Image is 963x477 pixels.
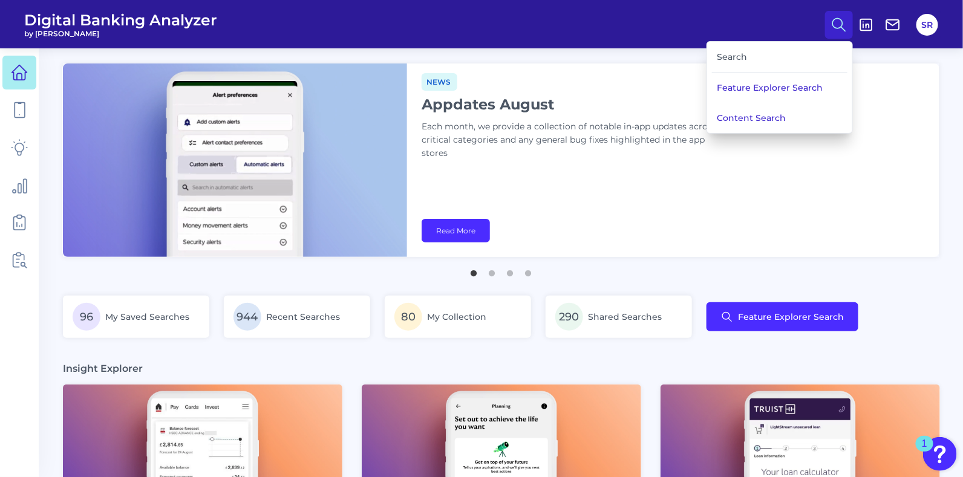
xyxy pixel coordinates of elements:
[922,444,927,459] div: 1
[422,76,457,87] a: News
[63,63,407,257] img: bannerImg
[422,73,457,91] span: News
[504,264,516,276] button: 3
[24,11,217,29] span: Digital Banking Analyzer
[394,303,422,331] span: 80
[707,103,852,133] button: Content Search
[427,311,486,322] span: My Collection
[923,437,957,471] button: Open Resource Center, 1 new notification
[63,362,143,375] h3: Insight Explorer
[422,120,724,160] p: Each month, we provide a collection of notable in-app updates across critical categories and any ...
[233,303,261,331] span: 944
[712,42,847,73] div: Search
[546,296,692,338] a: 290Shared Searches
[224,296,370,338] a: 944Recent Searches
[707,302,858,331] button: Feature Explorer Search
[916,14,938,36] button: SR
[24,29,217,38] span: by [PERSON_NAME]
[588,311,662,322] span: Shared Searches
[73,303,100,331] span: 96
[555,303,583,331] span: 290
[468,264,480,276] button: 1
[486,264,498,276] button: 2
[707,73,852,103] button: Feature Explorer Search
[422,96,724,113] h1: Appdates August
[385,296,531,338] a: 80My Collection
[422,219,490,242] a: Read More
[105,311,189,322] span: My Saved Searches
[738,312,844,322] span: Feature Explorer Search
[522,264,534,276] button: 4
[63,296,209,338] a: 96My Saved Searches
[266,311,340,322] span: Recent Searches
